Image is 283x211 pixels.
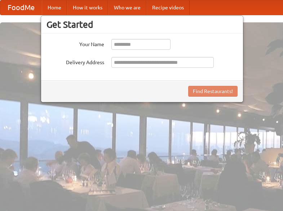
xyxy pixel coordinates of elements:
[42,0,67,15] a: Home
[188,86,238,97] button: Find Restaurants!
[0,0,42,15] a: FoodMe
[67,0,108,15] a: How it works
[146,0,190,15] a: Recipe videos
[108,0,146,15] a: Who we are
[47,39,104,48] label: Your Name
[47,57,104,66] label: Delivery Address
[47,19,238,30] h3: Get Started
